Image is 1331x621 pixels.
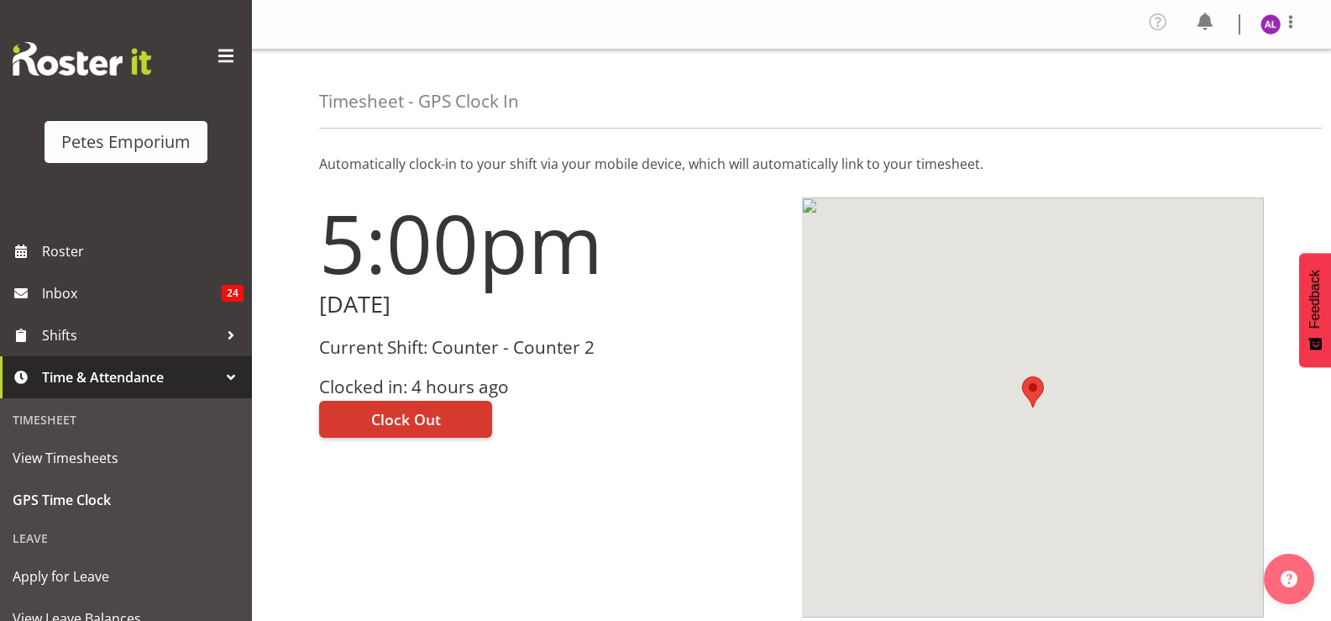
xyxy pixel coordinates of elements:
p: Automatically clock-in to your shift via your mobile device, which will automatically link to you... [319,154,1264,174]
span: Apply for Leave [13,564,239,589]
h3: Current Shift: Counter - Counter 2 [319,338,782,357]
h3: Clocked in: 4 hours ago [319,377,782,397]
span: View Timesheets [13,445,239,471]
span: Time & Attendance [42,365,218,390]
h4: Timesheet - GPS Clock In [319,92,519,111]
div: Petes Emporium [61,129,191,155]
span: Inbox [42,281,222,306]
span: Shifts [42,323,218,348]
a: GPS Time Clock [4,479,248,521]
img: Rosterit website logo [13,42,151,76]
span: Feedback [1307,270,1323,329]
h2: [DATE] [319,292,782,318]
div: Timesheet [4,403,248,437]
img: help-xxl-2.png [1281,571,1297,587]
a: Apply for Leave [4,555,248,597]
a: View Timesheets [4,437,248,479]
h1: 5:00pm [319,197,782,288]
span: Roster [42,239,244,264]
span: 24 [222,285,244,302]
div: Leave [4,521,248,555]
img: abigail-lane11345.jpg [1260,14,1281,34]
span: GPS Time Clock [13,487,239,513]
span: Clock Out [371,408,441,430]
button: Clock Out [319,401,492,438]
button: Feedback - Show survey [1299,253,1331,367]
